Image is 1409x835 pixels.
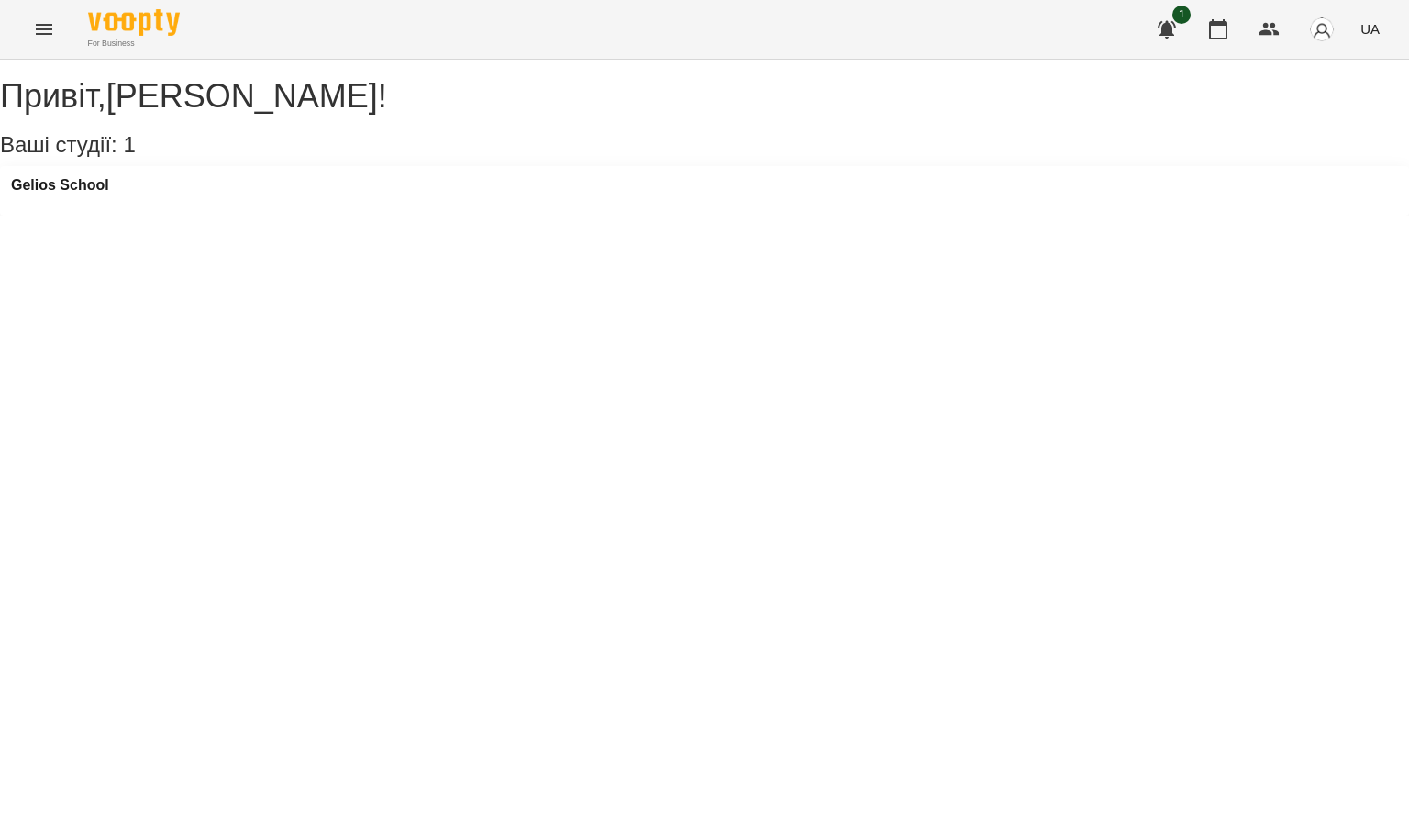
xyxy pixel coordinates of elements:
a: Gelios School [11,177,109,194]
button: Menu [22,7,66,51]
img: avatar_s.png [1309,17,1335,42]
span: UA [1360,19,1380,39]
img: Voopty Logo [88,9,180,36]
span: 1 [123,132,135,157]
button: UA [1353,12,1387,46]
span: For Business [88,38,180,50]
span: 1 [1172,6,1191,24]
